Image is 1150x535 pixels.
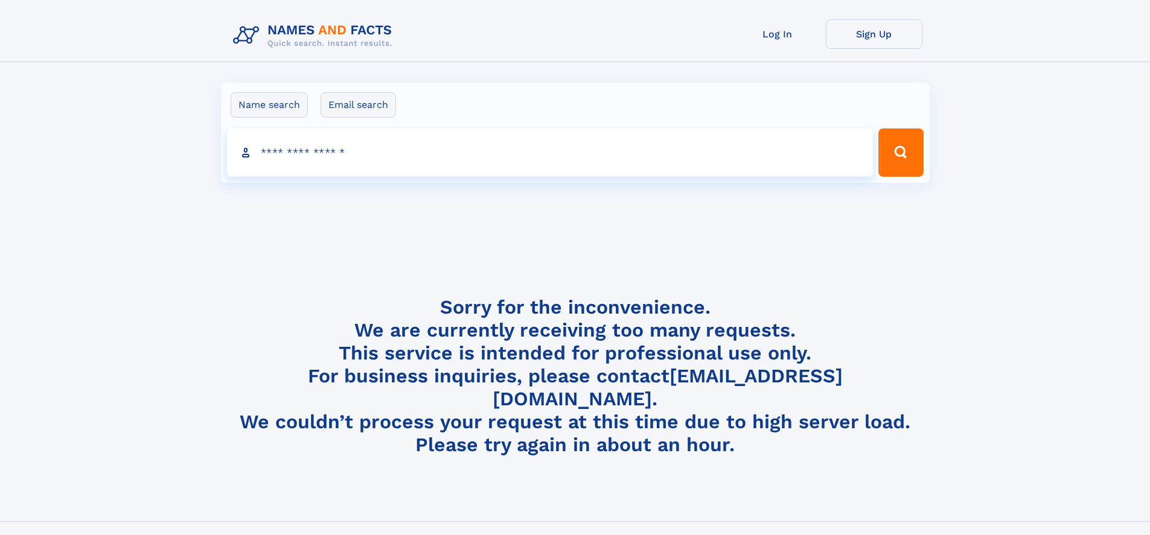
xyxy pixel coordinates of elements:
[729,19,826,49] a: Log In
[878,128,923,177] button: Search Button
[321,92,396,118] label: Email search
[493,364,843,410] a: [EMAIL_ADDRESS][DOMAIN_NAME]
[227,128,874,177] input: search input
[228,19,402,52] img: Logo Names and Facts
[826,19,922,49] a: Sign Up
[231,92,308,118] label: Name search
[228,296,922,457] h4: Sorry for the inconvenience. We are currently receiving too many requests. This service is intend...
